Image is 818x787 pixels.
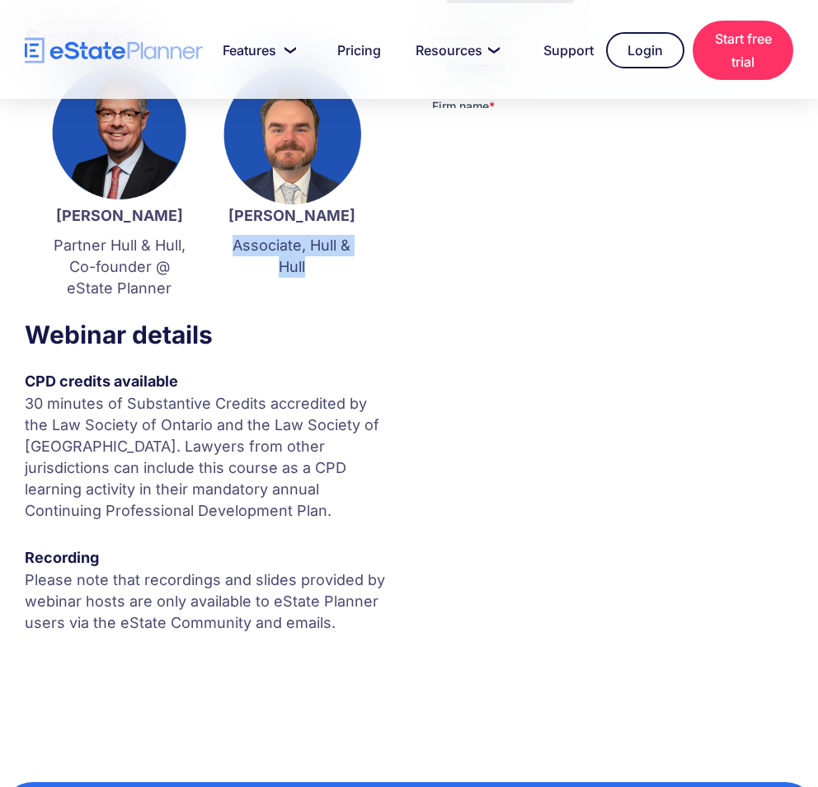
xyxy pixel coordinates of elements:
[25,569,386,634] p: Please note that recordings and slides provided by webinar hosts are only available to eState Pla...
[606,32,684,68] a: Login
[317,34,388,67] a: Pricing
[49,235,189,299] p: Partner Hull & Hull, Co-founder @ eState Planner
[228,207,355,224] strong: [PERSON_NAME]
[25,316,386,354] h3: Webinar details
[524,34,598,67] a: Support
[693,21,793,80] a: Start free trial
[222,235,361,278] p: Associate, Hull & Hull
[25,546,386,569] div: Recording
[25,36,203,65] a: home
[25,393,386,522] p: 30 minutes of Substantive Credits accredited by the Law Society of Ontario and the Law Society of...
[56,207,183,224] strong: [PERSON_NAME]
[25,372,178,390] strong: CPD credits available
[203,34,309,67] a: Features
[396,34,515,67] a: Resources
